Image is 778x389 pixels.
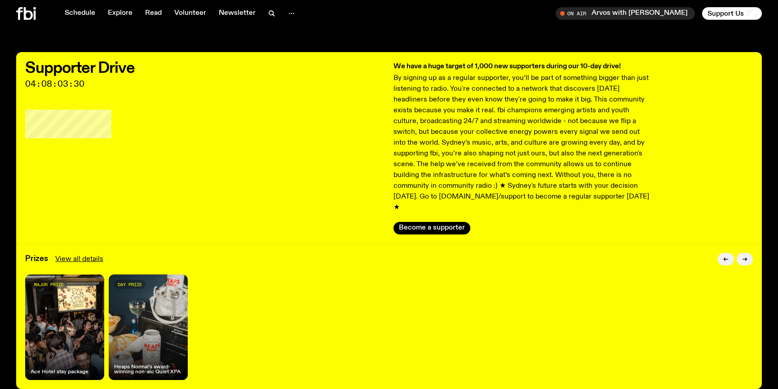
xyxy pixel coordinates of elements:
a: View all details [55,254,103,265]
h3: We have a huge target of 1,000 new supporters during our 10-day drive! [393,61,652,72]
span: 04:08:03:30 [25,80,385,88]
a: Read [140,7,167,20]
span: major prize [34,282,64,287]
h2: Supporter Drive [25,61,385,75]
a: Explore [102,7,138,20]
a: Volunteer [169,7,212,20]
button: Support Us [702,7,762,20]
h4: Ace Hotel stay package [31,370,88,375]
h4: Heaps Normal's award-winning non-alc Quiet XPA [114,365,182,375]
p: By signing up as a regular supporter, you’ll be part of something bigger than just listening to r... [393,73,652,213]
span: Support Us [707,9,744,18]
button: Become a supporter [393,222,470,234]
a: Newsletter [213,7,261,20]
button: On AirArvos with [PERSON_NAME] [556,7,695,20]
span: day prize [118,282,142,287]
a: Schedule [59,7,101,20]
h3: Prizes [25,255,48,263]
